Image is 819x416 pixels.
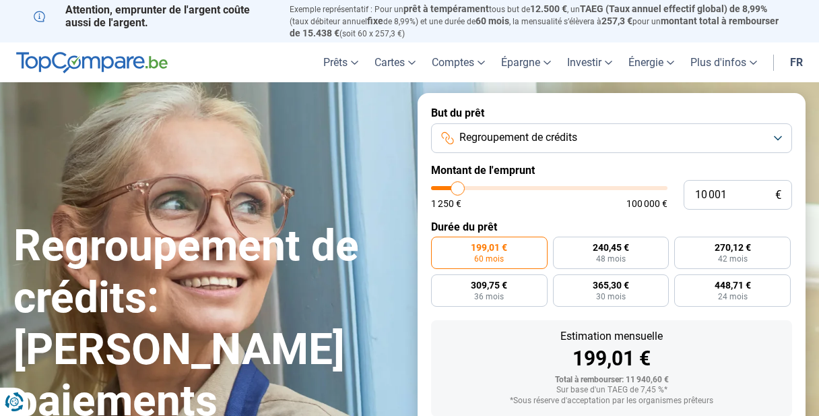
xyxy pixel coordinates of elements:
a: Cartes [366,42,424,82]
label: But du prêt [431,107,792,119]
span: 42 mois [718,255,748,263]
span: 24 mois [718,293,748,301]
span: TAEG (Taux annuel effectif global) de 8,99% [580,3,767,14]
p: Exemple représentatif : Pour un tous but de , un (taux débiteur annuel de 8,99%) et une durée de ... [290,3,785,39]
span: 30 mois [596,293,626,301]
span: 12.500 € [530,3,567,14]
span: 240,45 € [593,243,629,252]
span: 48 mois [596,255,626,263]
span: fixe [367,16,383,26]
span: Regroupement de crédits [459,130,577,145]
span: 199,01 € [471,243,507,252]
p: Attention, emprunter de l'argent coûte aussi de l'argent. [34,3,273,29]
img: TopCompare [16,52,168,73]
label: Montant de l'emprunt [431,164,792,177]
span: 309,75 € [471,280,507,290]
div: Estimation mensuelle [442,331,781,342]
a: Comptes [424,42,493,82]
span: 365,30 € [593,280,629,290]
span: 60 mois [474,255,504,263]
span: 270,12 € [715,243,751,252]
span: 1 250 € [431,199,461,208]
a: Énergie [620,42,682,82]
span: 100 000 € [626,199,667,208]
span: prêt à tempérament [403,3,489,14]
span: 257,3 € [601,16,632,26]
div: 199,01 € [442,349,781,369]
span: 36 mois [474,293,504,301]
a: Plus d'infos [682,42,765,82]
div: Sur base d'un TAEG de 7,45 %* [442,386,781,395]
div: *Sous réserve d'acceptation par les organismes prêteurs [442,396,781,406]
a: Épargne [493,42,559,82]
span: montant total à rembourser de 15.438 € [290,16,779,38]
a: fr [782,42,811,82]
span: € [775,189,781,201]
label: Durée du prêt [431,220,792,233]
span: 448,71 € [715,280,751,290]
span: 60 mois [476,16,509,26]
a: Prêts [315,42,366,82]
a: Investir [559,42,620,82]
div: Total à rembourser: 11 940,60 € [442,376,781,385]
button: Regroupement de crédits [431,123,792,153]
